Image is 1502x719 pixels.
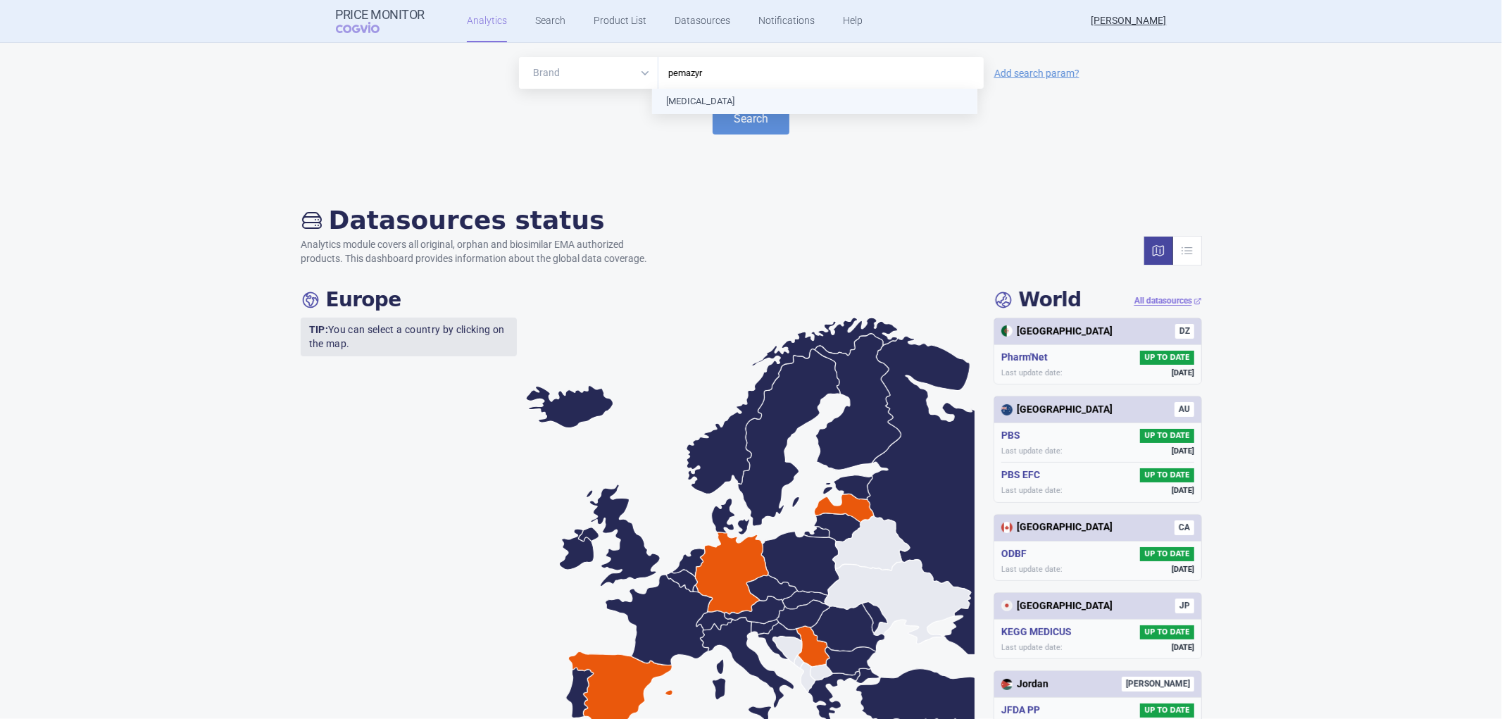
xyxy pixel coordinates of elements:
span: UP TO DATE [1140,547,1194,561]
span: [DATE] [1172,485,1194,496]
h5: JFDA PP [1001,704,1046,718]
strong: Price Monitor [336,8,425,22]
span: CA [1175,520,1194,535]
span: COGVIO [336,22,399,33]
span: UP TO DATE [1140,429,1194,443]
div: [GEOGRAPHIC_DATA] [1001,520,1113,534]
span: UP TO DATE [1140,351,1194,365]
span: DZ [1175,324,1194,339]
a: All datasources [1134,295,1202,307]
h5: PBS EFC [1001,468,1046,482]
h2: Datasources status [301,205,661,235]
div: Jordan [1001,677,1049,692]
h5: KEGG MEDICUS [1001,625,1077,639]
img: Japan [1001,600,1013,611]
span: Last update date: [1001,368,1063,378]
div: [GEOGRAPHIC_DATA] [1001,403,1113,417]
img: Algeria [1001,325,1013,337]
span: UP TO DATE [1140,625,1194,639]
span: UP TO DATE [1140,704,1194,718]
span: [DATE] [1172,368,1194,378]
a: Price MonitorCOGVIO [336,8,425,35]
span: Last update date: [1001,446,1063,456]
li: [MEDICAL_DATA] [652,89,977,114]
h4: Europe [301,288,401,312]
span: [PERSON_NAME] [1122,677,1194,692]
span: [DATE] [1172,642,1194,653]
span: Last update date: [1001,564,1063,575]
button: Search [713,103,789,135]
h5: PBS [1001,429,1026,443]
p: Analytics module covers all original, orphan and biosimilar EMA authorized products. This dashboa... [301,238,661,265]
span: Last update date: [1001,485,1063,496]
h5: Pharm'Net [1001,351,1053,365]
img: Canada [1001,522,1013,533]
span: UP TO DATE [1140,468,1194,482]
img: Australia [1001,404,1013,415]
strong: TIP: [309,324,328,335]
p: You can select a country by clicking on the map. [301,318,518,356]
span: JP [1175,599,1194,613]
h5: ODBF [1001,547,1032,561]
h4: World [994,288,1082,312]
div: [GEOGRAPHIC_DATA] [1001,599,1113,613]
span: Last update date: [1001,642,1063,653]
img: Jordan [1001,679,1013,690]
a: Add search param? [994,68,1079,78]
span: AU [1175,402,1194,417]
div: [GEOGRAPHIC_DATA] [1001,325,1113,339]
span: [DATE] [1172,564,1194,575]
span: [DATE] [1172,446,1194,456]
